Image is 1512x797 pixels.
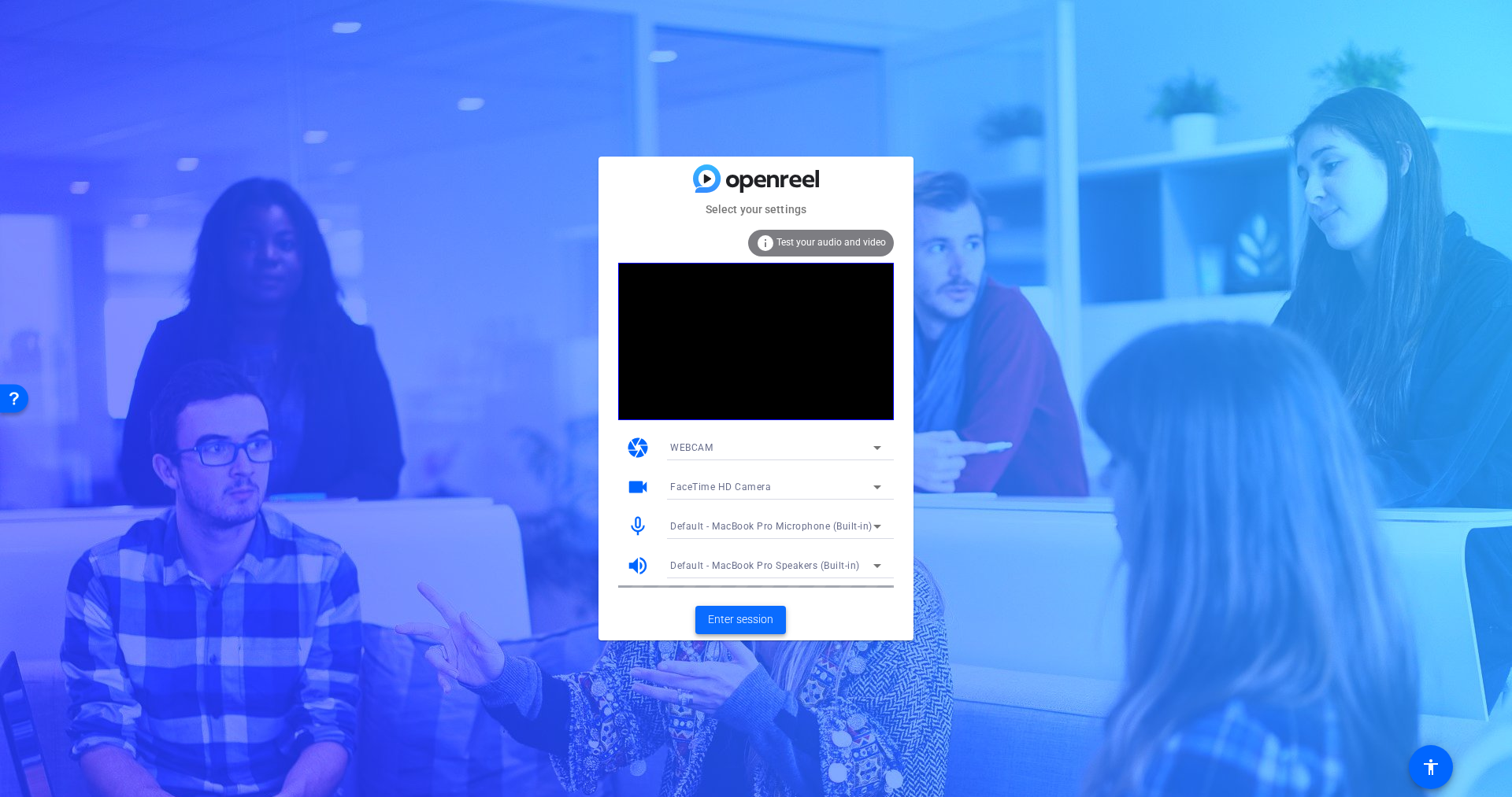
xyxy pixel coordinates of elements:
mat-card-subtitle: Select your settings [598,201,913,218]
span: Default - MacBook Pro Speakers (Built-in) [670,560,860,571]
mat-icon: volume_up [626,554,650,577]
span: Default - MacBook Pro Microphone (Built-in) [670,521,873,532]
span: Test your audio and video [776,237,886,248]
span: Enter session [708,611,773,628]
span: WEBCAM [670,442,713,453]
mat-icon: mic_none [626,515,650,538]
mat-icon: camera [626,436,650,459]
mat-icon: videocam [626,475,650,499]
span: FaceTime HD Camera [670,482,771,493]
button: Enter session [695,606,786,634]
mat-icon: accessibility [1421,758,1440,777]
img: blue-gradient.svg [693,164,819,192]
mat-icon: info [756,234,775,253]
